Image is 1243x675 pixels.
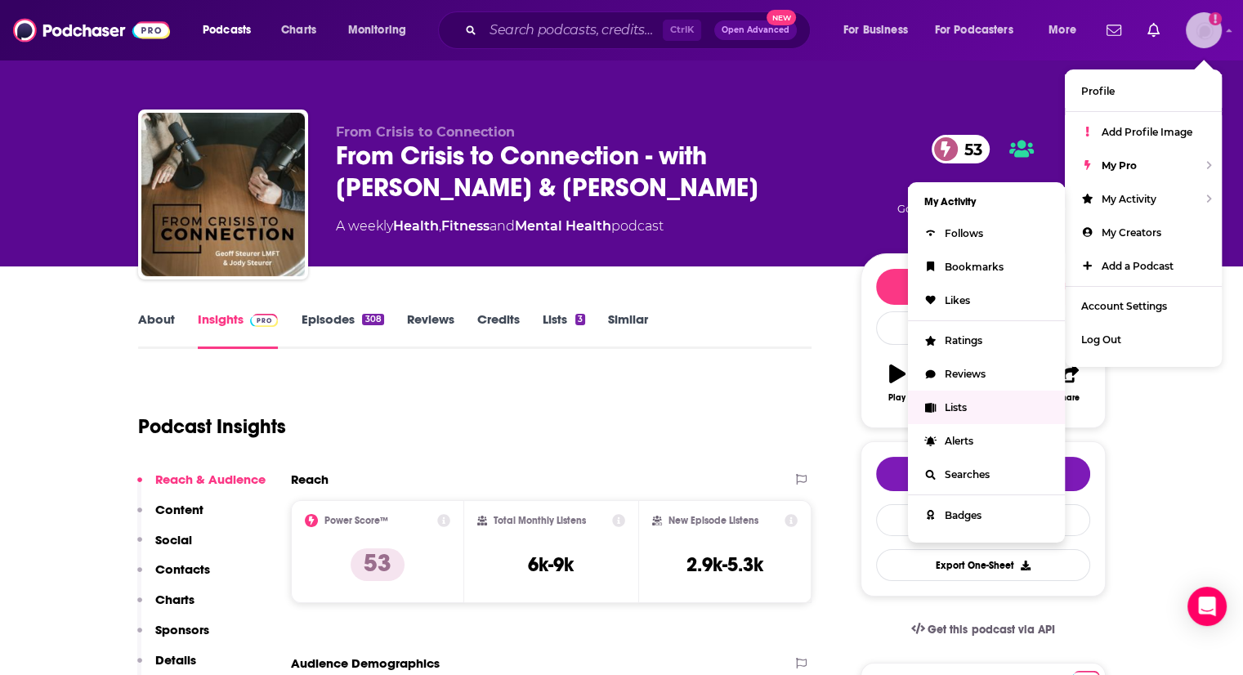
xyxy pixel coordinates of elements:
[137,532,192,562] button: Social
[494,515,586,526] h2: Total Monthly Listens
[407,311,454,349] a: Reviews
[138,311,175,349] a: About
[722,26,789,34] span: Open Advanced
[301,311,383,349] a: Episodes308
[138,414,286,439] h1: Podcast Insights
[861,124,1106,226] div: 53Good podcast? Give it some love!
[1047,354,1089,413] button: Share
[1100,16,1128,44] a: Show notifications dropdown
[155,622,209,637] p: Sponsors
[1186,12,1222,48] button: Show profile menu
[13,15,170,46] img: Podchaser - Follow, Share and Rate Podcasts
[155,561,210,577] p: Contacts
[281,19,316,42] span: Charts
[1065,249,1222,283] a: Add a Podcast
[1186,12,1222,48] img: User Profile
[575,314,585,325] div: 3
[439,218,441,234] span: ,
[1037,17,1097,43] button: open menu
[543,311,585,349] a: Lists3
[137,502,203,532] button: Content
[137,592,194,622] button: Charts
[1102,126,1192,138] span: Add Profile Image
[1102,226,1161,239] span: My Creators
[876,269,1090,305] button: Follow
[1049,19,1076,42] span: More
[528,552,574,577] h3: 6k-9k
[876,354,919,413] button: Play
[351,548,405,581] p: 53
[1065,69,1222,367] ul: Show profile menu
[250,314,279,327] img: Podchaser Pro
[924,17,1037,43] button: open menu
[362,314,383,325] div: 308
[1187,587,1227,626] div: Open Intercom Messenger
[155,652,196,668] p: Details
[137,472,266,502] button: Reach & Audience
[191,17,272,43] button: open menu
[686,552,763,577] h3: 2.9k-5.3k
[393,218,439,234] a: Health
[454,11,826,49] div: Search podcasts, credits, & more...
[1065,216,1222,249] a: My Creators
[608,311,648,349] a: Similar
[483,17,663,43] input: Search podcasts, credits, & more...
[1209,12,1222,25] svg: Add a profile image
[155,592,194,607] p: Charts
[1065,289,1222,323] a: Account Settings
[1057,393,1080,403] div: Share
[291,472,329,487] h2: Reach
[271,17,326,43] a: Charts
[876,311,1090,345] div: Rate
[441,218,490,234] a: Fitness
[137,561,210,592] button: Contacts
[155,472,266,487] p: Reach & Audience
[1081,300,1167,312] span: Account Settings
[291,655,440,671] h2: Audience Demographics
[155,502,203,517] p: Content
[832,17,928,43] button: open menu
[336,124,515,140] span: From Crisis to Connection
[477,311,520,349] a: Credits
[663,20,701,41] span: Ctrl K
[1186,12,1222,48] span: Logged in as Lydia_Gustafson
[876,549,1090,581] button: Export One-Sheet
[1102,193,1156,205] span: My Activity
[888,393,905,403] div: Play
[948,135,990,163] span: 53
[898,610,1068,650] a: Get this podcast via API
[490,218,515,234] span: and
[714,20,797,40] button: Open AdvancedNew
[767,10,796,25] span: New
[1081,333,1121,346] span: Log Out
[336,217,664,236] div: A weekly podcast
[1102,159,1137,172] span: My Pro
[1065,74,1222,108] a: Profile
[935,19,1013,42] span: For Podcasters
[843,19,908,42] span: For Business
[348,19,406,42] span: Monitoring
[897,203,1069,215] span: Good podcast? Give it some love!
[932,135,990,163] a: 53
[668,515,758,526] h2: New Episode Listens
[198,311,279,349] a: InsightsPodchaser Pro
[515,218,611,234] a: Mental Health
[337,17,427,43] button: open menu
[1065,115,1222,149] a: Add Profile Image
[203,19,251,42] span: Podcasts
[1081,85,1115,97] span: Profile
[928,623,1054,637] span: Get this podcast via API
[1102,260,1174,272] span: Add a Podcast
[141,113,305,276] img: From Crisis to Connection - with Geoff & Jody Steurer
[1141,16,1166,44] a: Show notifications dropdown
[324,515,388,526] h2: Power Score™
[876,457,1090,491] button: tell me why sparkleTell Me Why
[137,622,209,652] button: Sponsors
[155,532,192,548] p: Social
[876,504,1090,536] a: Contact This Podcast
